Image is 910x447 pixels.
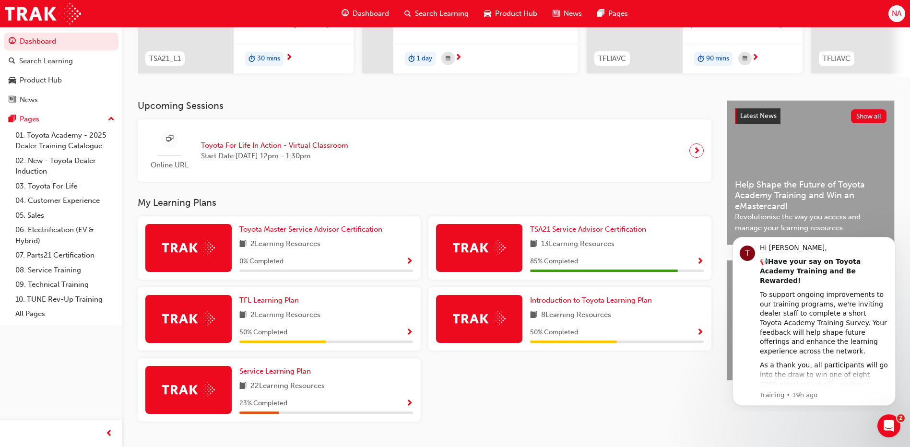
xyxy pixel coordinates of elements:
span: next-icon [693,144,700,157]
span: TFLIAVC [823,53,851,64]
a: Latest NewsShow allHelp Shape the Future of Toyota Academy Training and Win an eMastercard!Revolu... [727,100,895,245]
span: next-icon [752,54,759,62]
span: news-icon [9,96,16,105]
span: Search Learning [415,8,469,19]
div: Product Hub [20,75,62,86]
a: Online URLToyota For Life In Action - Virtual ClassroomStart Date:[DATE] 12pm - 1:30pm [145,127,704,175]
span: Show Progress [697,258,704,266]
button: Pages [4,110,118,128]
span: TFL Learning Plan [239,296,299,305]
span: 1 day [417,53,432,64]
span: TFLIAVC [598,53,626,64]
h3: Upcoming Sessions [138,100,711,111]
span: 22 Learning Resources [250,380,325,392]
a: search-iconSearch Learning [397,4,476,24]
span: car-icon [484,8,491,20]
img: Trak [5,3,81,24]
a: 07. Parts21 Certification [12,248,118,263]
span: Show Progress [406,400,413,408]
span: duration-icon [408,53,415,65]
span: Service Learning Plan [239,367,311,376]
span: 85 % Completed [530,256,578,267]
button: Show Progress [697,327,704,339]
span: pages-icon [597,8,604,20]
span: NA [892,8,901,19]
a: Latest NewsShow all [735,108,886,124]
a: car-iconProduct Hub [476,4,545,24]
span: Help Shape the Future of Toyota Academy Training and Win an eMastercard! [735,179,886,212]
a: TSA21 Service Advisor Certification [530,224,650,235]
div: Search Learning [19,56,73,67]
span: prev-icon [106,428,113,440]
span: Online URL [145,160,193,171]
span: book-icon [530,309,537,321]
span: duration-icon [248,53,255,65]
span: 90 mins [706,53,729,64]
button: Show Progress [406,398,413,410]
button: NA [888,5,905,22]
span: Toyota For Life In Action - Virtual Classroom [201,140,348,151]
span: sessionType_ONLINE_URL-icon [166,133,173,145]
span: Latest News [740,112,777,120]
a: Introduction to Toyota Learning Plan [530,295,656,306]
span: book-icon [239,380,247,392]
a: 10. TUNE Rev-Up Training [12,292,118,307]
span: book-icon [239,309,247,321]
span: pages-icon [9,115,16,124]
a: Search Learning [4,52,118,70]
span: 2 [897,414,905,422]
span: 50 % Completed [239,327,287,338]
span: TSA21 Service Advisor Certification [530,225,646,234]
a: news-iconNews [545,4,590,24]
a: 01. Toyota Academy - 2025 Dealer Training Catalogue [12,128,118,153]
span: guage-icon [342,8,349,20]
a: Dashboard [4,33,118,50]
span: 30 mins [257,53,280,64]
button: DashboardSearch LearningProduct HubNews [4,31,118,110]
span: guage-icon [9,37,16,46]
span: up-icon [108,113,115,126]
span: 13 Learning Resources [541,238,615,250]
button: Show all [851,109,887,123]
span: TSA21_L1 [149,53,181,64]
img: Trak [162,311,215,326]
img: Trak [453,311,506,326]
img: Trak [453,240,506,255]
iframe: Intercom notifications message [718,228,910,412]
span: Pages [608,8,628,19]
img: Trak [162,382,215,397]
a: Product Hub [4,71,118,89]
span: News [564,8,582,19]
span: book-icon [530,238,537,250]
a: pages-iconPages [590,4,636,24]
span: Product Hub [495,8,537,19]
span: Toyota Master Service Advisor Certification [239,225,382,234]
a: News [4,91,118,109]
a: Toyota Master Service Advisor Certification [239,224,386,235]
a: Service Learning Plan [239,366,315,377]
span: Start Date: [DATE] 12pm - 1:30pm [201,151,348,162]
span: book-icon [239,238,247,250]
span: Introduction to Toyota Learning Plan [530,296,652,305]
a: 06. Electrification (EV & Hybrid) [12,223,118,248]
a: guage-iconDashboard [334,4,397,24]
iframe: Intercom live chat [877,414,900,437]
span: 50 % Completed [530,327,578,338]
span: search-icon [404,8,411,20]
span: search-icon [9,57,15,66]
a: 09. Technical Training [12,277,118,292]
span: news-icon [553,8,560,20]
span: calendar-icon [743,53,747,65]
span: duration-icon [697,53,704,65]
span: calendar-icon [446,53,450,65]
span: Show Progress [406,329,413,337]
span: 2 Learning Resources [250,309,320,321]
a: 04. Customer Experience [12,193,118,208]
